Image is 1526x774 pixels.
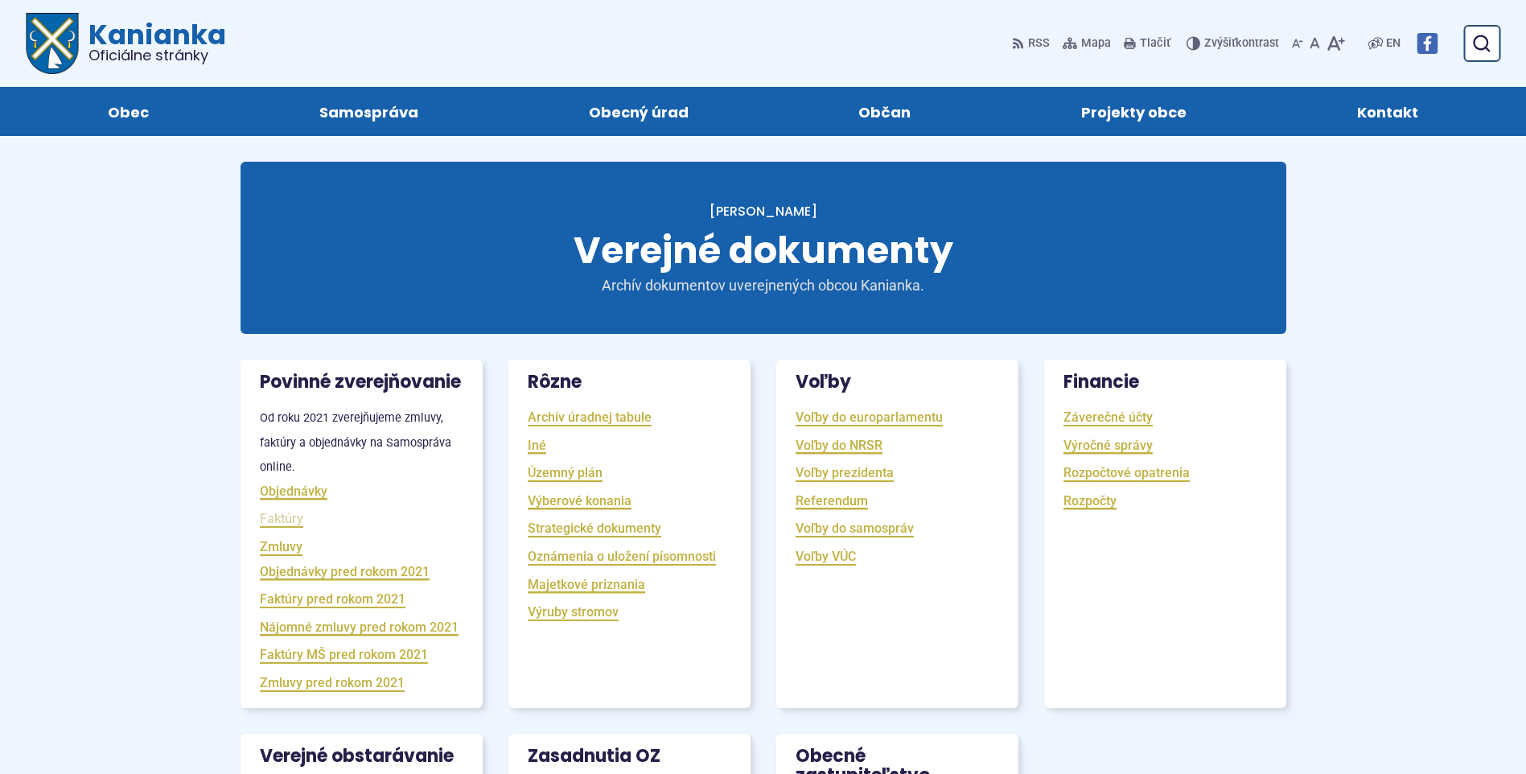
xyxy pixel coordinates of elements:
[260,482,327,500] a: Objednávky
[858,87,911,136] span: Občan
[776,360,1018,405] h3: Voľby
[1204,37,1279,51] span: kontrast
[260,673,405,692] a: Zmluvy pred rokom 2021
[1386,34,1401,53] span: EN
[260,645,428,664] a: Faktúry MŠ pred rokom 2021
[108,87,149,136] span: Obec
[796,519,914,537] a: Voľby do samospráv
[1012,87,1256,136] a: Projekty obce
[570,277,956,295] p: Archív dokumentov uverejnených obcou Kanianka.
[241,360,483,405] h3: Povinné zverejňovanie
[1081,34,1111,53] span: Mapa
[1417,33,1438,54] img: Prejsť na Facebook stránku
[1121,27,1174,60] button: Tlačiť
[1059,27,1114,60] a: Mapa
[528,436,546,455] a: Iné
[1357,87,1418,136] span: Kontakt
[520,87,758,136] a: Obecný úrad
[1044,360,1286,405] h3: Financie
[260,411,451,474] small: Od roku 2021 zverejňujeme zmluvy, faktúry a objednávky na Samospráva online.
[1028,34,1050,53] span: RSS
[260,618,459,636] a: Nájomné zmluvy pred rokom 2021
[796,547,856,566] a: Voľby VÚC
[528,492,631,510] a: Výberové konania
[528,519,661,537] a: Strategické dokumenty
[1187,27,1282,60] button: Zvýšiťkontrast
[39,87,218,136] a: Obec
[528,463,603,482] a: Územný plán
[790,87,981,136] a: Občan
[260,537,302,556] a: Zmluvy
[710,202,817,220] a: [PERSON_NAME]
[26,13,79,74] img: Prejsť na domovskú stránku
[528,603,619,621] a: Výruby stromov
[528,575,645,594] a: Majetkové priznania
[79,21,226,63] span: Kanianka
[796,408,943,426] a: Voľby do europarlamentu
[319,87,418,136] span: Samospráva
[88,48,226,63] span: Oficiálne stránky
[1081,87,1187,136] span: Projekty obce
[1140,37,1170,51] span: Tlačiť
[1063,408,1153,426] a: Záverečné účty
[528,547,716,566] a: Oznámenia o uložení písomnosti
[1063,492,1117,510] a: Rozpočty
[260,590,405,608] a: Faktúry pred rokom 2021
[260,562,430,581] a: Objednávky pred rokom 2021
[1306,27,1323,60] button: Nastaviť pôvodnú veľkosť písma
[508,360,751,405] h3: Rôzne
[796,492,868,510] a: Referendum
[574,224,953,276] span: Verejné dokumenty
[1063,436,1153,455] a: Výročné správy
[1289,27,1306,60] button: Zmenšiť veľkosť písma
[250,87,487,136] a: Samospráva
[1204,36,1236,50] span: Zvýšiť
[260,509,303,528] a: Faktúry
[528,408,652,426] a: Archív úradnej tabule
[796,436,882,455] a: Voľby do NRSR
[1383,34,1404,53] a: EN
[796,463,894,482] a: Voľby prezidenta
[1323,27,1348,60] button: Zväčšiť veľkosť písma
[1063,463,1190,482] a: Rozpočtové opatrenia
[589,87,689,136] span: Obecný úrad
[1288,87,1487,136] a: Kontakt
[26,13,226,74] a: Logo Kanianka, prejsť na domovskú stránku.
[1012,27,1053,60] a: RSS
